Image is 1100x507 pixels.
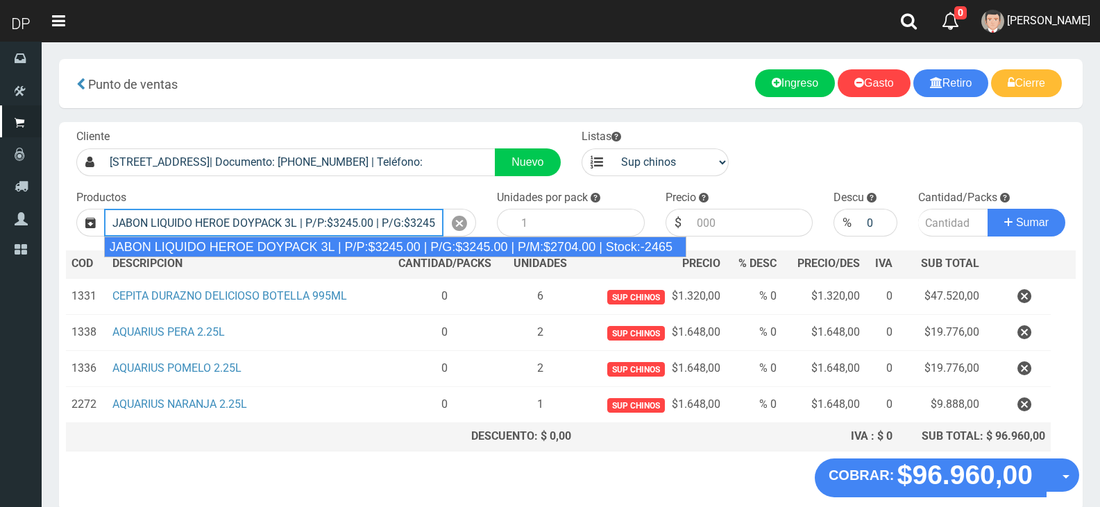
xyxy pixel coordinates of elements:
[954,6,967,19] span: 0
[875,257,892,270] span: IVA
[690,209,813,237] input: 000
[865,351,898,387] td: 0
[133,257,183,270] span: CRIPCION
[112,397,247,411] a: AQUARIUS NARANJA 2.25L
[666,190,696,206] label: Precio
[738,257,777,270] span: % DESC
[577,387,726,423] td: $1.648,00
[66,278,107,315] td: 1331
[755,69,835,97] a: Ingreso
[898,387,985,423] td: $9.888,00
[504,315,577,351] td: 2
[726,278,782,315] td: % 0
[514,209,645,237] input: 1
[607,326,665,341] span: Sup chinos
[1007,14,1090,27] span: [PERSON_NAME]
[788,429,892,445] div: IVA : $ 0
[991,69,1062,97] a: Cierre
[865,315,898,351] td: 0
[898,278,985,315] td: $47.520,00
[107,250,386,278] th: DES
[860,209,897,237] input: 000
[504,278,577,315] td: 6
[815,458,1047,497] button: COBRAR: $96.960,00
[577,351,726,387] td: $1.648,00
[898,351,985,387] td: $19.776,00
[386,351,504,387] td: 0
[726,315,782,351] td: % 0
[607,398,665,413] span: Sup chinos
[577,278,726,315] td: $1.320,00
[76,129,110,145] label: Cliente
[682,256,720,272] span: PRECIO
[103,148,496,176] input: Consumidor Final
[66,315,107,351] td: 1338
[66,351,107,387] td: 1336
[782,351,865,387] td: $1.648,00
[865,387,898,423] td: 0
[104,209,443,237] input: Introduzca el nombre del producto
[504,351,577,387] td: 2
[921,256,979,272] span: SUB TOTAL
[834,209,860,237] div: %
[88,77,178,92] span: Punto de ventas
[504,387,577,423] td: 1
[797,257,860,270] span: PRECIO/DES
[497,190,588,206] label: Unidades por pack
[666,209,690,237] div: $
[782,315,865,351] td: $1.648,00
[834,190,864,206] label: Descu
[607,290,665,304] span: Sup chinos
[112,325,225,338] a: AQUARIUS PERA 2.25L
[782,387,865,423] td: $1.648,00
[504,250,577,278] th: UNIDADES
[898,315,985,351] td: $19.776,00
[112,361,242,375] a: AQUARIUS POMELO 2.25L
[1016,216,1049,228] span: Sumar
[582,129,621,145] label: Listas
[66,250,107,278] th: COD
[913,69,989,97] a: Retiro
[66,387,107,423] td: 2272
[829,467,894,483] strong: COBRAR:
[386,315,504,351] td: 0
[865,278,898,315] td: 0
[918,190,997,206] label: Cantidad/Packs
[104,237,686,257] div: JABON LIQUIDO HEROE DOYPACK 3L | P/P:$3245.00 | P/G:$3245.00 | P/M:$2704.00 | Stock:-2465
[782,278,865,315] td: $1.320,00
[918,209,989,237] input: Cantidad
[386,250,504,278] th: CANTIDAD/PACKS
[386,278,504,315] td: 0
[495,148,560,176] a: Nuevo
[726,351,782,387] td: % 0
[988,209,1065,237] button: Sumar
[76,190,126,206] label: Productos
[838,69,911,97] a: Gasto
[577,315,726,351] td: $1.648,00
[897,460,1033,490] strong: $96.960,00
[607,362,665,377] span: Sup chinos
[391,429,572,445] div: DESCUENTO: $ 0,00
[112,289,347,302] a: CEPITA DURAZNO DELICIOSO BOTELLA 995ML
[726,387,782,423] td: % 0
[386,387,504,423] td: 0
[981,10,1004,33] img: User Image
[904,429,1045,445] div: SUB TOTAL: $ 96.960,00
